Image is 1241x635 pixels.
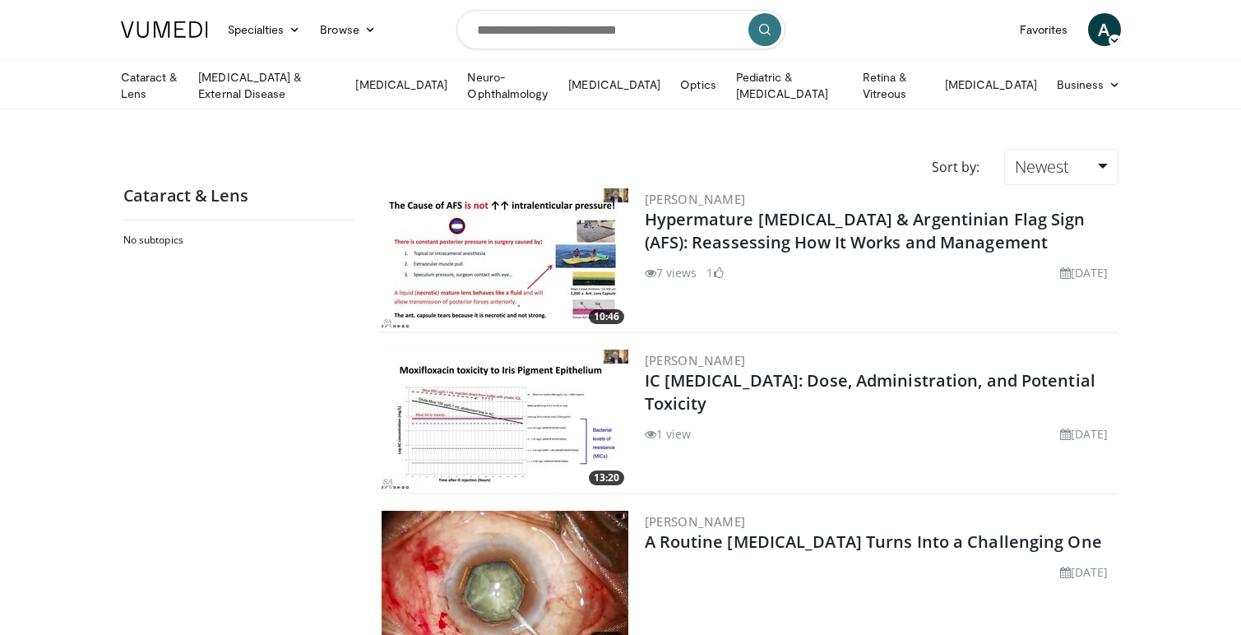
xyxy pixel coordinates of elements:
a: [PERSON_NAME] [645,352,746,368]
li: [DATE] [1060,264,1109,281]
div: Sort by: [919,149,992,185]
a: Cataract & Lens [111,69,189,102]
a: [PERSON_NAME] [645,513,746,530]
a: Favorites [1010,13,1078,46]
a: Newest [1004,149,1118,185]
h2: Cataract & Lens [123,185,354,206]
img: f21ffb39-848b-4df7-995c-63cb0bd4aa32.300x170_q85_crop-smart_upscale.jpg [382,350,628,489]
span: 13:20 [589,470,624,485]
a: [MEDICAL_DATA] [345,68,457,101]
a: Neuro-Ophthalmology [457,69,558,102]
a: Hypermature [MEDICAL_DATA] & Argentinian Flag Sign (AFS): Reassessing How It Works and Management [645,208,1086,253]
a: Retina & Vitreous [853,69,935,102]
li: 1 [706,264,723,281]
a: Specialties [218,13,311,46]
a: A [1088,13,1121,46]
a: IC [MEDICAL_DATA]: Dose, Administration, and Potential Toxicity [645,369,1095,415]
a: Browse [310,13,386,46]
h2: No subtopics [123,234,350,247]
img: VuMedi Logo [121,21,208,38]
a: [MEDICAL_DATA] & External Disease [188,69,345,102]
input: Search topics, interventions [456,10,785,49]
a: 10:46 [382,188,628,328]
img: 40c8dcf9-ac14-45af-8571-bda4a5b229bd.300x170_q85_crop-smart_upscale.jpg [382,188,628,328]
li: [DATE] [1060,563,1109,581]
span: Newest [1015,155,1069,178]
a: Pediatric & [MEDICAL_DATA] [726,69,853,102]
a: Business [1047,68,1131,101]
a: [PERSON_NAME] [645,191,746,207]
a: 13:20 [382,350,628,489]
span: 10:46 [589,309,624,324]
a: [MEDICAL_DATA] [558,68,670,101]
li: 1 view [645,425,692,443]
a: [MEDICAL_DATA] [935,68,1047,101]
li: [DATE] [1060,425,1109,443]
a: Optics [670,68,725,101]
li: 7 views [645,264,697,281]
a: A Routine [MEDICAL_DATA] Turns Into a Challenging One [645,531,1102,553]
